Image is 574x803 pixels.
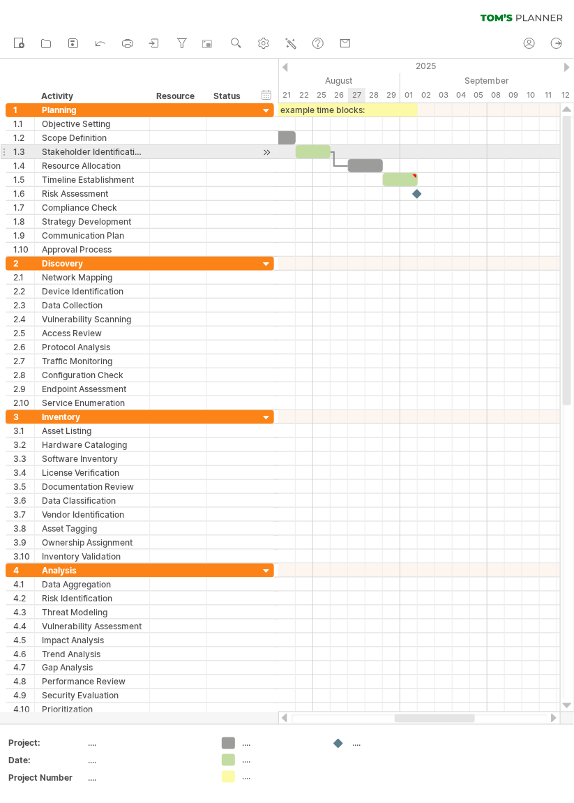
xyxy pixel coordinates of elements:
[42,647,142,661] div: Trend Analysis
[13,620,34,633] div: 4.4
[13,145,34,158] div: 1.3
[8,755,85,767] div: Date:
[13,368,34,382] div: 2.8
[352,737,428,749] div: ....
[42,243,142,256] div: Approval Process
[42,689,142,703] div: Security Evaluation
[13,201,34,214] div: 1.7
[348,88,365,103] div: Wednesday, 27 August 2025
[470,88,488,103] div: Friday, 5 September 2025
[13,550,34,563] div: 3.10
[42,340,142,354] div: Protocol Analysis
[13,327,34,340] div: 2.5
[13,103,34,117] div: 1
[505,88,522,103] div: Tuesday, 9 September 2025
[13,606,34,619] div: 4.3
[400,88,418,103] div: Monday, 1 September 2025
[278,88,296,103] div: Thursday, 21 August 2025
[13,257,34,270] div: 2
[13,703,34,716] div: 4.10
[435,88,453,103] div: Wednesday, 3 September 2025
[42,494,142,507] div: Data Classification
[13,299,34,312] div: 2.3
[13,466,34,479] div: 3.4
[88,772,205,784] div: ....
[42,299,142,312] div: Data Collection
[88,755,205,767] div: ....
[42,201,142,214] div: Compliance Check
[42,703,142,716] div: Prioritization
[383,88,400,103] div: Friday, 29 August 2025
[260,145,273,160] div: scroll to activity
[242,737,318,749] div: ....
[13,229,34,242] div: 1.9
[42,633,142,647] div: Impact Analysis
[13,522,34,535] div: 3.8
[42,271,142,284] div: Network Mapping
[13,243,34,256] div: 1.10
[8,737,85,749] div: Project:
[296,88,313,103] div: Friday, 22 August 2025
[13,508,34,521] div: 3.7
[42,620,142,633] div: Vulnerability Assessment
[42,452,142,465] div: Software Inventory
[13,215,34,228] div: 1.8
[42,661,142,675] div: Gap Analysis
[13,285,34,298] div: 2.2
[42,382,142,396] div: Endpoint Assessment
[42,396,142,410] div: Service Enumeration
[13,117,34,130] div: 1.1
[13,661,34,675] div: 4.7
[13,675,34,689] div: 4.8
[42,550,142,563] div: Inventory Validation
[13,494,34,507] div: 3.6
[42,117,142,130] div: Objective Setting
[42,257,142,270] div: Discovery
[13,396,34,410] div: 2.10
[42,480,142,493] div: Documentation Review
[226,103,418,117] div: example time blocks:
[42,187,142,200] div: Risk Assessment
[13,187,34,200] div: 1.6
[42,173,142,186] div: Timeline Establishment
[13,480,34,493] div: 3.5
[42,103,142,117] div: Planning
[365,88,383,103] div: Thursday, 28 August 2025
[42,578,142,591] div: Data Aggregation
[42,145,142,158] div: Stakeholder Identification
[540,88,557,103] div: Thursday, 11 September 2025
[453,88,470,103] div: Thursday, 4 September 2025
[13,131,34,144] div: 1.2
[13,159,34,172] div: 1.4
[42,131,142,144] div: Scope Definition
[42,354,142,368] div: Traffic Monitoring
[13,647,34,661] div: 4.6
[213,89,244,103] div: Status
[13,633,34,647] div: 4.5
[8,772,85,784] div: Project Number
[13,410,34,423] div: 3
[42,313,142,326] div: Vulnerability Scanning
[13,452,34,465] div: 3.3
[42,424,142,437] div: Asset Listing
[42,438,142,451] div: Hardware Cataloging
[156,89,199,103] div: Resource
[13,592,34,605] div: 4.2
[13,438,34,451] div: 3.2
[42,410,142,423] div: Inventory
[42,522,142,535] div: Asset Tagging
[522,88,540,103] div: Wednesday, 10 September 2025
[13,313,34,326] div: 2.4
[42,368,142,382] div: Configuration Check
[42,229,142,242] div: Communication Plan
[42,675,142,689] div: Performance Review
[41,89,142,103] div: Activity
[13,536,34,549] div: 3.9
[13,354,34,368] div: 2.7
[313,88,331,103] div: Monday, 25 August 2025
[42,285,142,298] div: Device Identification
[42,215,142,228] div: Strategy Development
[488,88,505,103] div: Monday, 8 September 2025
[242,754,318,766] div: ....
[42,466,142,479] div: License Verification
